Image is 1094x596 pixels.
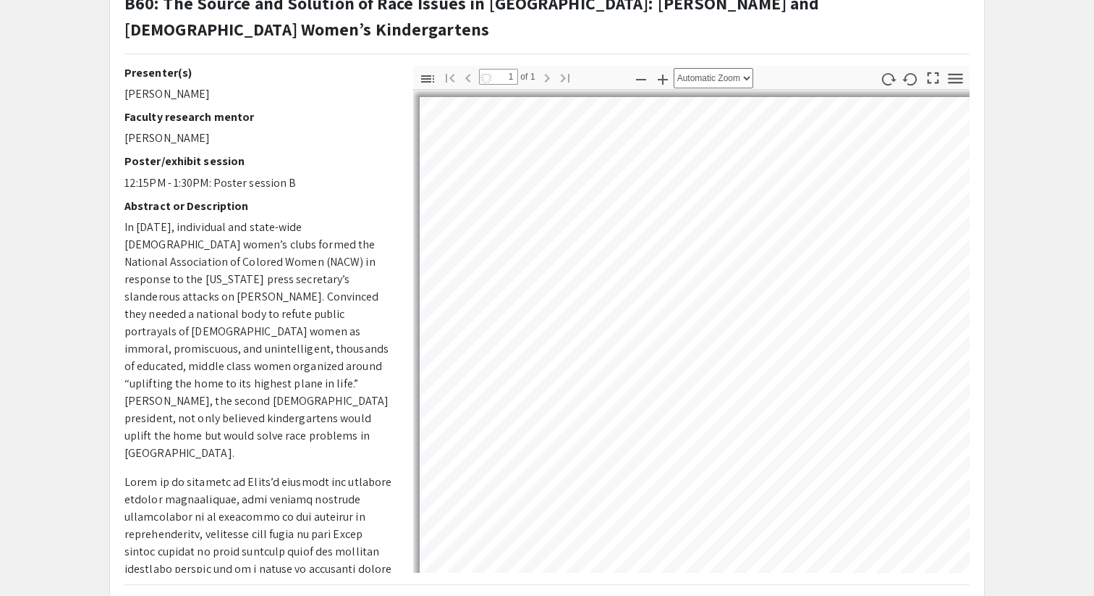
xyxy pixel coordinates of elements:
[650,68,675,89] button: Zoom In
[124,154,391,168] h2: Poster/exhibit session
[124,66,391,80] h2: Presenter(s)
[124,85,391,103] p: [PERSON_NAME]
[674,68,753,88] select: Zoom
[535,67,559,88] button: Next Page
[1032,531,1083,585] iframe: Chat
[124,110,391,124] h2: Faculty research mentor
[124,219,391,462] p: In [DATE], individual and state-wide [DEMOGRAPHIC_DATA] women’s clubs formed the National Associa...
[438,67,462,88] button: Go to First Page
[415,68,440,89] button: Toggle Sidebar
[124,130,391,147] p: [PERSON_NAME]
[518,69,535,85] span: of 1
[553,67,577,88] button: Go to Last Page
[456,67,480,88] button: Previous Page
[479,69,518,85] input: Page
[124,175,391,192] p: 12:15PM - 1:30PM: Poster session B
[629,68,653,89] button: Zoom Out
[124,199,391,213] h2: Abstract or Description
